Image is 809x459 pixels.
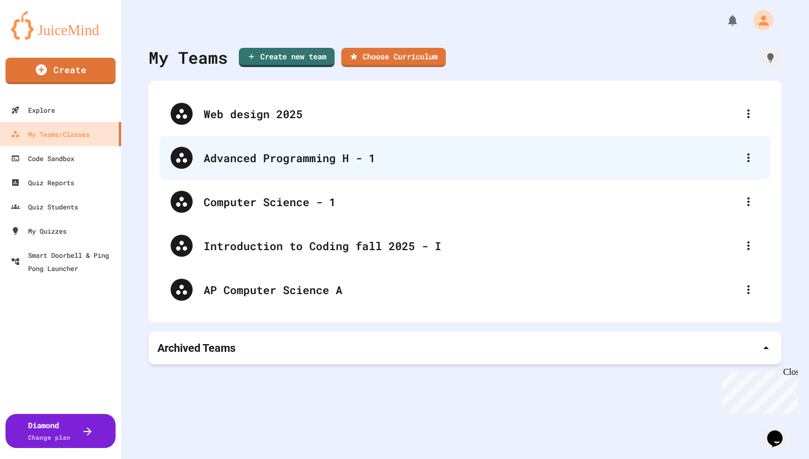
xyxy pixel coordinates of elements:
[160,136,770,180] div: Advanced Programming H - 1
[11,152,74,165] div: Code Sandbox
[28,433,70,441] span: Change plan
[11,176,74,189] div: Quiz Reports
[742,8,776,33] div: My Account
[204,193,737,210] div: Computer Science - 1
[28,419,70,443] div: Diamond
[149,45,228,70] div: My Teams
[204,281,737,298] div: AP Computer Science A
[204,150,737,166] div: Advanced Programming H - 1
[6,414,116,448] button: DiamondChange plan
[341,48,446,67] a: Choose Curriculum
[6,58,116,84] a: Create
[11,224,67,237] div: My Quizzes
[759,47,781,69] div: How it works
[718,367,798,414] iframe: chat widget
[239,48,335,67] a: Create new team
[160,92,770,136] div: Web design 2025
[160,224,770,268] div: Introduction to Coding fall 2025 - I
[160,180,770,224] div: Computer Science - 1
[11,128,90,141] div: My Teams/Classes
[11,11,110,40] img: logo-orange.svg
[204,237,737,254] div: Introduction to Coding fall 2025 - I
[763,415,798,448] iframe: chat widget
[11,200,78,213] div: Quiz Students
[157,340,236,356] p: Archived Teams
[4,4,76,70] div: Chat with us now!Close
[11,103,55,117] div: Explore
[706,11,742,30] div: My Notifications
[160,268,770,312] div: AP Computer Science A
[204,106,737,122] div: Web design 2025
[11,248,117,275] div: Smart Doorbell & Ping Pong Launcher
